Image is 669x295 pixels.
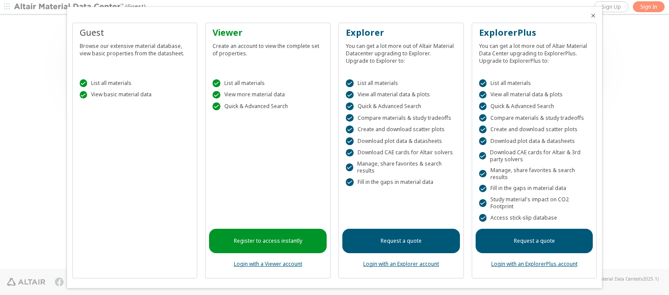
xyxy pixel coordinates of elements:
[346,149,354,157] div: 
[234,260,302,268] a: Login with a Viewer account
[479,79,487,87] div: 
[213,102,220,110] div: 
[80,27,190,39] div: Guest
[346,79,354,87] div: 
[479,91,487,99] div: 
[346,102,354,110] div: 
[491,260,578,268] a: Login with an ExplorerPlus account
[346,79,456,87] div: List all materials
[346,114,456,122] div: Compare materials & study tradeoffs
[479,91,590,99] div: View all material data & plots
[346,137,456,145] div: Download plot data & datasheets
[346,149,456,157] div: Download CAE cards for Altair solvers
[479,125,590,133] div: Create and download scatter plots
[479,196,590,210] div: Study material's impact on CO2 Footprint
[479,170,487,178] div: 
[479,185,590,193] div: Fill in the gaps in material data
[213,79,220,87] div: 
[346,125,354,133] div: 
[346,91,354,99] div: 
[479,137,487,145] div: 
[213,39,323,57] div: Create an account to view the complete set of properties.
[479,102,487,110] div: 
[479,167,590,181] div: Manage, share favorites & search results
[346,125,456,133] div: Create and download scatter plots
[479,114,590,122] div: Compare materials & study tradeoffs
[479,137,590,145] div: Download plot data & datasheets
[479,199,487,207] div: 
[346,102,456,110] div: Quick & Advanced Search
[80,91,190,99] div: View basic material data
[346,114,354,122] div: 
[342,229,460,253] a: Request a quote
[213,27,323,39] div: Viewer
[590,12,597,19] button: Close
[479,149,590,163] div: Download CAE cards for Altair & 3rd party solvers
[80,91,88,99] div: 
[346,91,456,99] div: View all material data & plots
[213,91,220,99] div: 
[80,79,88,87] div: 
[479,102,590,110] div: Quick & Advanced Search
[479,27,590,39] div: ExplorerPlus
[346,178,456,186] div: Fill in the gaps in material data
[346,27,456,39] div: Explorer
[346,178,354,186] div: 
[363,260,439,268] a: Login with an Explorer account
[213,79,323,87] div: List all materials
[479,152,486,160] div: 
[346,137,354,145] div: 
[346,39,456,64] div: You can get a lot more out of Altair Material Datacenter upgrading to Explorer. Upgrade to Explor...
[479,185,487,193] div: 
[213,91,323,99] div: View more material data
[346,160,456,174] div: Manage, share favorites & search results
[479,114,487,122] div: 
[479,125,487,133] div: 
[213,102,323,110] div: Quick & Advanced Search
[80,39,190,57] div: Browse our extensive material database, view basic properties from the datasheet.
[479,214,487,222] div: 
[476,229,593,253] a: Request a quote
[479,39,590,64] div: You can get a lot more out of Altair Material Data Center upgrading to ExplorerPlus. Upgrade to E...
[479,214,590,222] div: Access stick-slip database
[80,79,190,87] div: List all materials
[479,79,590,87] div: List all materials
[209,229,327,253] a: Register to access instantly
[346,163,353,171] div: 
